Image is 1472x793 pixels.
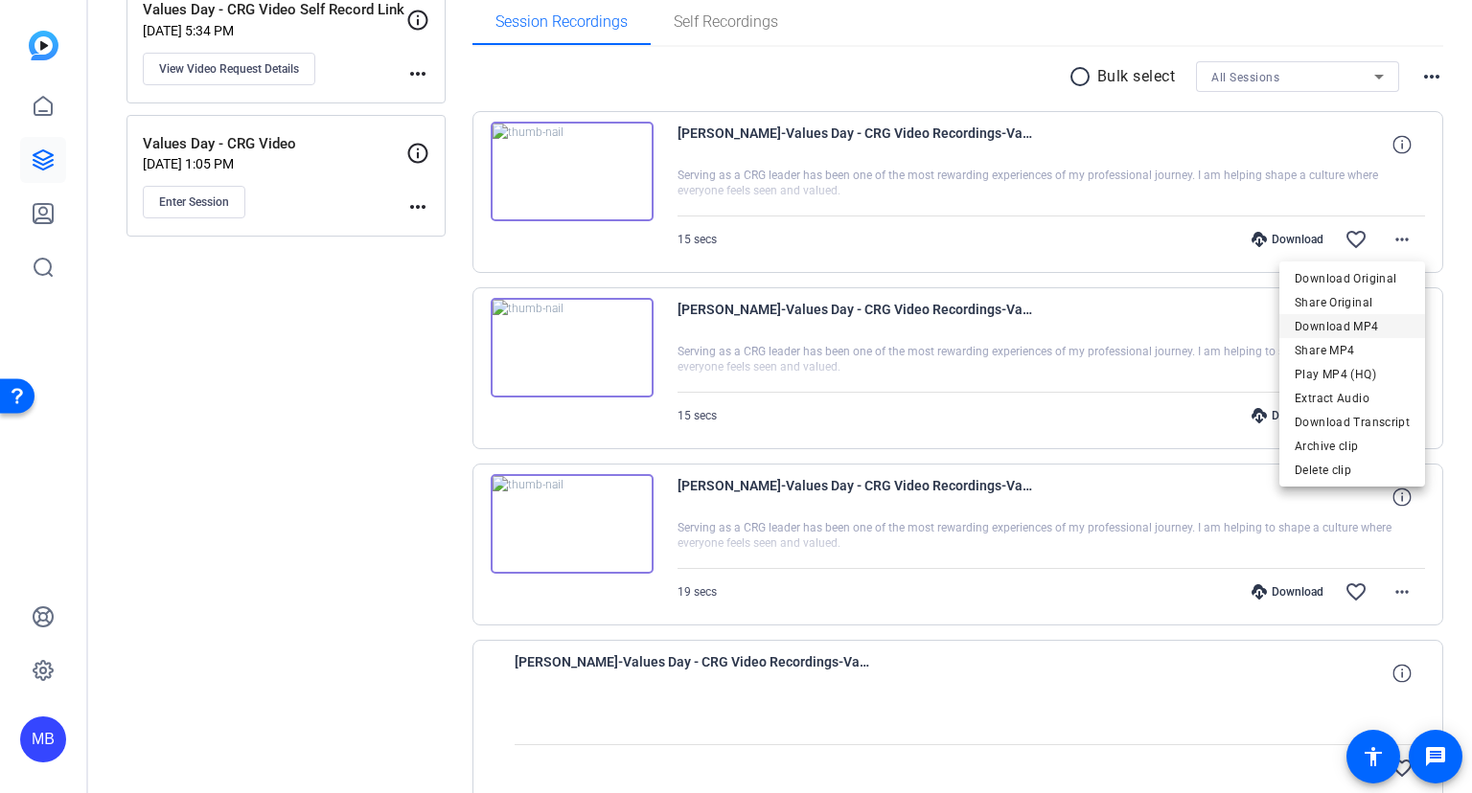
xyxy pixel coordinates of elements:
span: Download Original [1295,267,1410,290]
span: Download MP4 [1295,315,1410,338]
span: Share Original [1295,291,1410,314]
span: Extract Audio [1295,387,1410,410]
span: Share MP4 [1295,339,1410,362]
span: Play MP4 (HQ) [1295,363,1410,386]
span: Archive clip [1295,435,1410,458]
span: Download Transcript [1295,411,1410,434]
span: Delete clip [1295,459,1410,482]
